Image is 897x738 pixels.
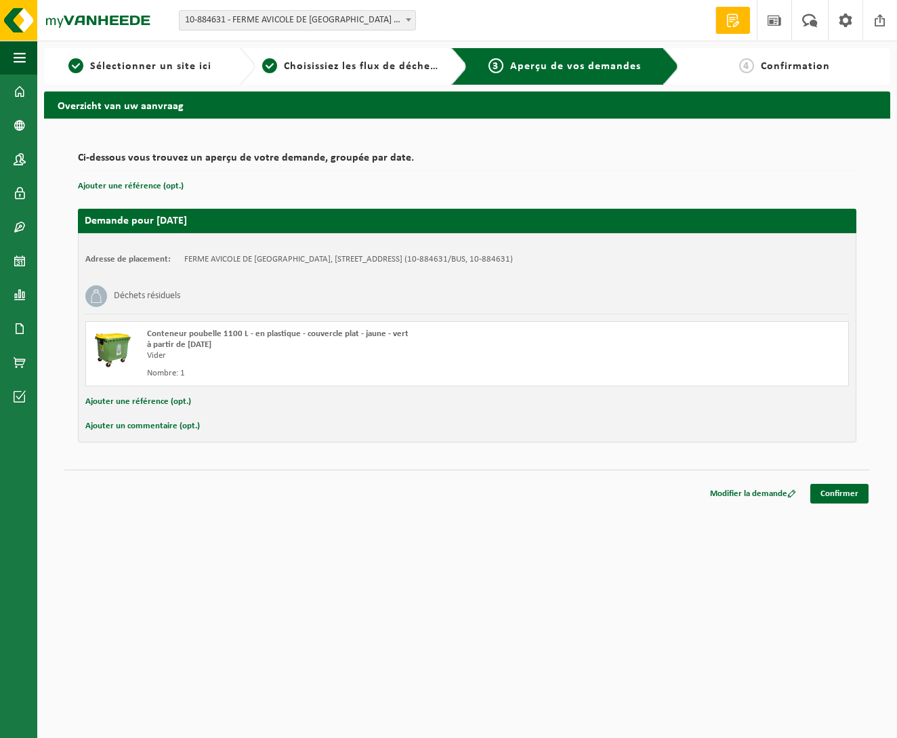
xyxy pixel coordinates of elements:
[85,216,187,226] strong: Demande pour [DATE]
[68,58,83,73] span: 1
[85,393,191,411] button: Ajouter une référence (opt.)
[147,350,522,361] div: Vider
[262,58,440,75] a: 2Choisissiez les flux de déchets et récipients
[284,61,509,72] span: Choisissiez les flux de déchets et récipients
[90,61,211,72] span: Sélectionner un site ici
[78,178,184,195] button: Ajouter une référence (opt.)
[761,61,830,72] span: Confirmation
[147,368,522,379] div: Nombre: 1
[700,484,806,504] a: Modifier la demande
[810,484,869,504] a: Confirmer
[147,340,211,349] strong: à partir de [DATE]
[180,11,415,30] span: 10-884631 - FERME AVICOLE DE LONGUEVILLE - LONGUEVILLE
[85,417,200,435] button: Ajouter un commentaire (opt.)
[147,329,409,338] span: Conteneur poubelle 1100 L - en plastique - couvercle plat - jaune - vert
[510,61,641,72] span: Aperçu de vos demandes
[51,58,228,75] a: 1Sélectionner un site ici
[114,285,180,307] h3: Déchets résiduels
[184,254,513,265] td: FERME AVICOLE DE [GEOGRAPHIC_DATA], [STREET_ADDRESS] (10-884631/BUS, 10-884631)
[179,10,416,30] span: 10-884631 - FERME AVICOLE DE LONGUEVILLE - LONGUEVILLE
[78,152,856,171] h2: Ci-dessous vous trouvez un aperçu de votre demande, groupée par date.
[93,329,133,369] img: WB-1100-HPE-GN-50.png
[739,58,754,73] span: 4
[44,91,890,118] h2: Overzicht van uw aanvraag
[262,58,277,73] span: 2
[488,58,503,73] span: 3
[85,255,171,264] strong: Adresse de placement:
